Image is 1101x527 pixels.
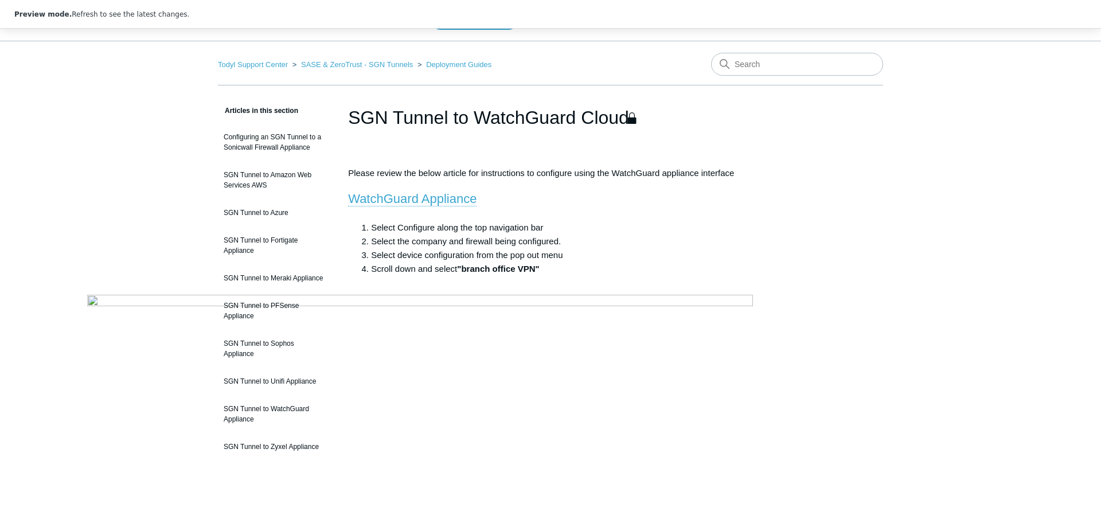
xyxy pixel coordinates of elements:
a: Deployment Guides [426,60,491,69]
li: SASE & ZeroTrust - SGN Tunnels [290,60,415,69]
svg: Only visible to agents and admins [626,112,638,124]
span: Articles in this section [218,107,298,115]
a: SGN Tunnel to Amazon Web Services AWS [218,164,331,196]
li: Scroll down and select [371,262,753,276]
a: Todyl Support Center [218,60,288,69]
div: Refresh to see the latest changes. [14,9,189,19]
input: Search [711,53,883,76]
a: SGN Tunnel to Sophos Appliance [218,333,331,365]
li: Select Configure along the top navigation bar [371,221,753,235]
a: SGN Tunnel to PFSense Appliance [218,295,331,327]
strong: "branch office VPN" [457,264,539,274]
li: Select the company and firewall being configured. [371,235,753,248]
li: Deployment Guides [415,60,491,69]
a: WatchGuard Appliance [348,192,477,206]
a: Configuring an SGN Tunnel to a Sonicwall Firewall Appliance [218,126,331,158]
a: SGN Tunnel to Zyxel Appliance [218,436,331,458]
a: SGN Tunnel to Meraki Appliance [218,267,331,289]
a: SASE & ZeroTrust - SGN Tunnels [301,60,413,69]
strong: Preview mode. [14,10,72,18]
h1: SGN Tunnel to WatchGuard Cloud [348,104,753,131]
li: Select device configuration from the pop out menu [371,248,753,262]
a: SGN Tunnel to Unifi Appliance [218,370,331,392]
p: Please review the below article for instructions to configure using the WatchGuard appliance inte... [348,166,753,180]
a: SGN Tunnel to WatchGuard Appliance [218,398,331,430]
li: Todyl Support Center [218,60,290,69]
a: SGN Tunnel to Fortigate Appliance [218,229,331,261]
a: SGN Tunnel to Azure [218,202,331,224]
